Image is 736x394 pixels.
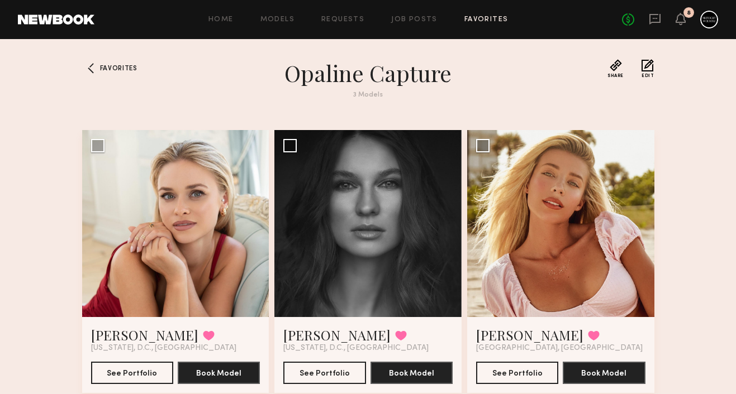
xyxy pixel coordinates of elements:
div: 3 Models [167,92,569,99]
a: Book Model [371,368,453,377]
a: Models [260,16,295,23]
button: Book Model [178,362,260,384]
a: Book Model [563,368,645,377]
a: Book Model [178,368,260,377]
a: Requests [321,16,364,23]
span: Favorites [100,65,137,72]
h1: Opaline Capture [167,59,569,87]
button: See Portfolio [91,362,173,384]
div: 8 [687,10,691,16]
button: See Portfolio [283,362,365,384]
a: [PERSON_NAME] [476,326,583,344]
span: [US_STATE], D.C., [GEOGRAPHIC_DATA] [283,344,429,353]
a: [PERSON_NAME] [91,326,198,344]
a: Favorites [464,16,509,23]
button: See Portfolio [476,362,558,384]
a: Favorites [82,59,100,77]
button: Share [607,59,624,78]
a: [PERSON_NAME] [283,326,391,344]
a: Home [208,16,234,23]
span: Share [607,74,624,78]
button: Edit [642,59,654,78]
span: Edit [642,74,654,78]
span: [GEOGRAPHIC_DATA], [GEOGRAPHIC_DATA] [476,344,643,353]
button: Book Model [563,362,645,384]
span: [US_STATE], D.C., [GEOGRAPHIC_DATA] [91,344,236,353]
button: Book Model [371,362,453,384]
a: Job Posts [391,16,438,23]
